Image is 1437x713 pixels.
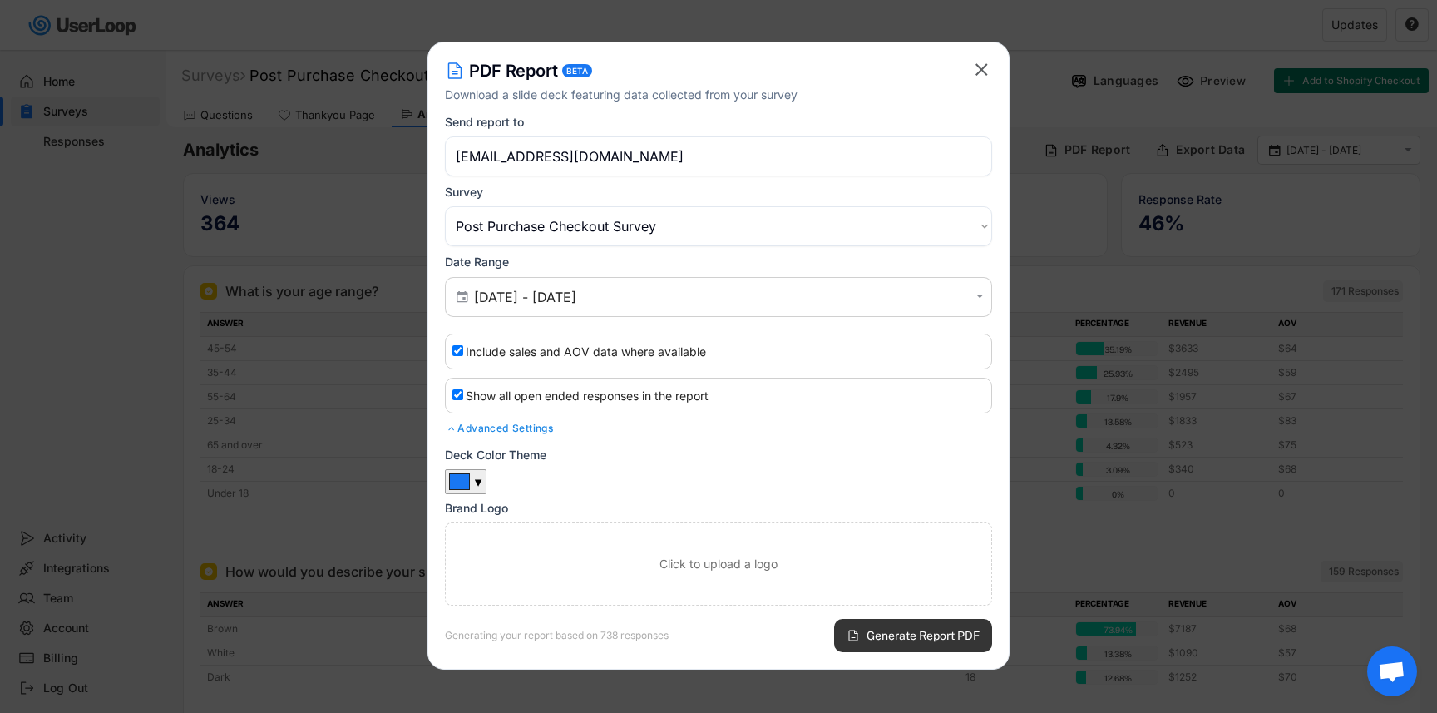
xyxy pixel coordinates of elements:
label: Show all open ended responses in the report [466,389,709,403]
div: Deck Color Theme [445,448,546,463]
div: Brand Logo [445,501,508,516]
h4: PDF Report [469,59,558,82]
input: Air Date/Time Picker [474,289,968,305]
button:  [454,290,470,305]
label: Include sales and AOV data where available [466,344,706,359]
div: Open chat [1367,646,1417,696]
button:  [972,290,987,304]
div: Download a slide deck featuring data collected from your survey [445,86,971,103]
div: Survey [445,185,483,200]
div: BETA [566,67,588,75]
button:  [971,59,992,80]
div: Date Range [445,255,509,270]
text:  [975,59,988,80]
div: ▼ [474,475,482,492]
text:  [457,289,468,304]
button: Generate Report PDF [834,619,992,652]
span: Generate Report PDF [867,630,980,641]
div: Generating your report based on 738 responses [445,631,669,641]
div: Send report to [445,115,524,130]
div: Advanced Settings [445,422,992,435]
text:  [976,290,984,304]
